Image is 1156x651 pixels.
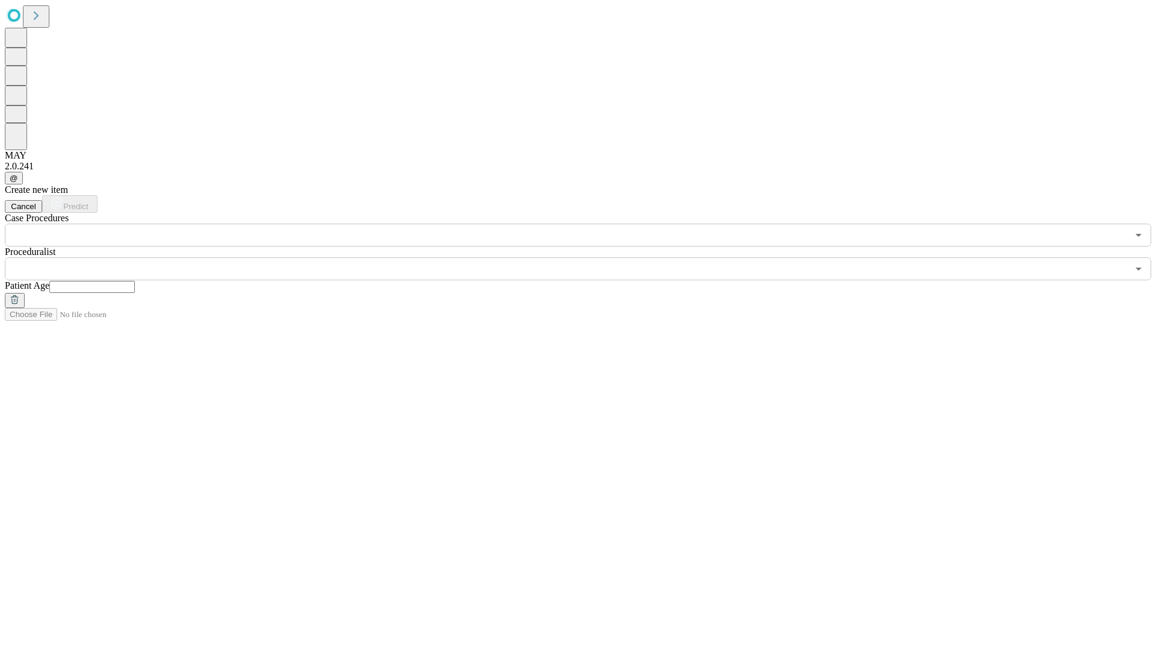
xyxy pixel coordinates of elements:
[5,184,68,195] span: Create new item
[10,174,18,183] span: @
[63,202,88,211] span: Predict
[5,280,49,291] span: Patient Age
[1130,227,1147,244] button: Open
[42,195,98,213] button: Predict
[5,172,23,184] button: @
[5,213,69,223] span: Scheduled Procedure
[5,200,42,213] button: Cancel
[5,150,1151,161] div: MAY
[1130,260,1147,277] button: Open
[11,202,36,211] span: Cancel
[5,161,1151,172] div: 2.0.241
[5,247,55,257] span: Proceduralist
